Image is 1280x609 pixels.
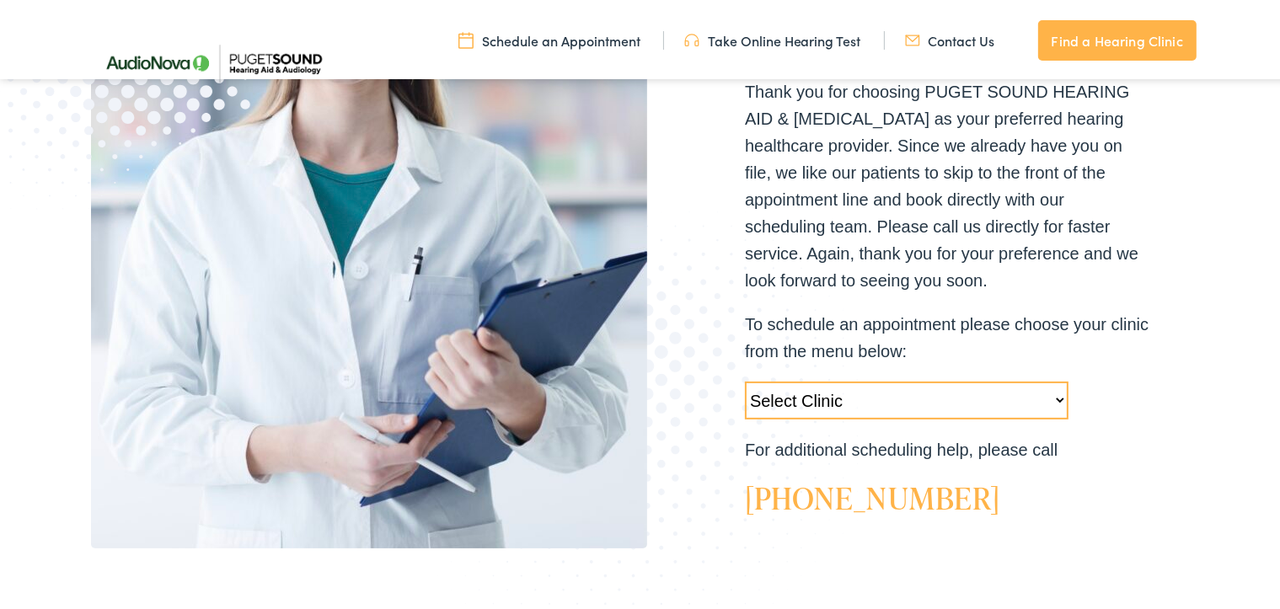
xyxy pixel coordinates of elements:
img: utility icon [684,28,699,46]
p: To schedule an appointment please choose your clinic from the menu below: [745,307,1149,361]
a: Take Online Hearing Test [684,28,861,46]
p: Thank you for choosing PUGET SOUND HEARING AID & [MEDICAL_DATA] as your preferred hearing healthc... [745,75,1149,291]
a: Contact Us [905,28,995,46]
a: Schedule an Appointment [458,28,640,46]
img: utility icon [905,28,920,46]
a: Find a Hearing Clinic [1038,17,1197,57]
a: [PHONE_NUMBER] [745,473,1000,516]
p: For additional scheduling help, please call [745,433,1149,460]
img: utility icon [458,28,474,46]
